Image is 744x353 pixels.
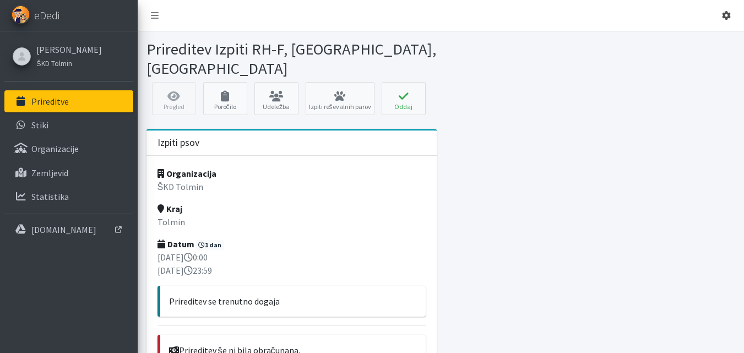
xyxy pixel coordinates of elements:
[158,137,199,149] h3: Izpiti psov
[4,219,133,241] a: [DOMAIN_NAME]
[31,191,69,202] p: Statistika
[254,82,298,115] a: Udeležba
[31,96,69,107] p: Prireditve
[36,56,102,69] a: ŠKD Tolmin
[12,6,30,24] img: eDedi
[31,143,79,154] p: Organizacije
[4,90,133,112] a: Prireditve
[158,215,426,229] p: Tolmin
[158,168,216,179] strong: Organizacija
[382,82,426,115] button: Oddaj
[4,138,133,160] a: Organizacije
[158,180,426,193] p: ŠKD Tolmin
[158,203,182,214] strong: Kraj
[34,7,59,24] span: eDedi
[4,162,133,184] a: Zemljevid
[4,114,133,136] a: Stiki
[36,59,72,68] small: ŠKD Tolmin
[158,238,194,249] strong: Datum
[196,240,225,250] span: 1 dan
[31,224,96,235] p: [DOMAIN_NAME]
[31,120,48,131] p: Stiki
[31,167,68,178] p: Zemljevid
[36,43,102,56] a: [PERSON_NAME]
[306,82,374,115] a: Izpiti reševalnih parov
[203,82,247,115] a: Poročilo
[169,295,417,308] p: Prireditev se trenutno dogaja
[4,186,133,208] a: Statistika
[158,251,426,277] p: [DATE] 0:00 [DATE] 23:59
[146,40,437,78] h1: Prireditev Izpiti RH-F, [GEOGRAPHIC_DATA], [GEOGRAPHIC_DATA]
